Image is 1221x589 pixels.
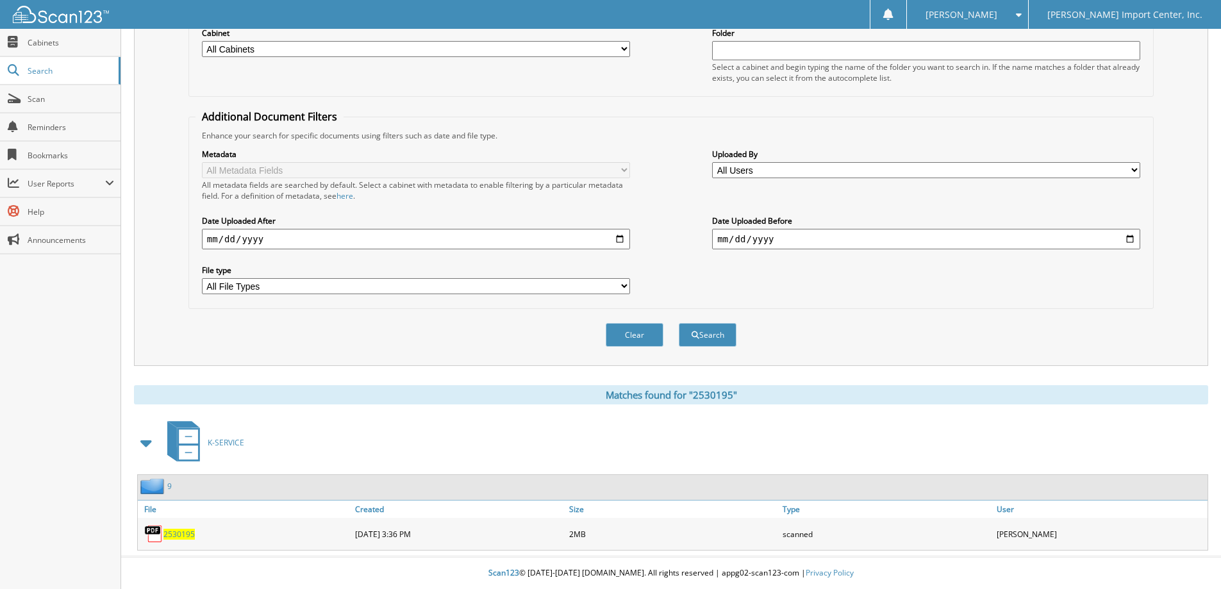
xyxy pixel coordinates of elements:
label: Folder [712,28,1140,38]
a: File [138,501,352,518]
img: folder2.png [140,478,167,494]
a: K-SERVICE [160,417,244,468]
label: Uploaded By [712,149,1140,160]
iframe: Chat Widget [1157,527,1221,589]
a: Size [566,501,780,518]
input: end [712,229,1140,249]
label: Date Uploaded After [202,215,630,226]
label: File type [202,265,630,276]
span: Scan123 [488,567,519,578]
label: Cabinet [202,28,630,38]
span: User Reports [28,178,105,189]
div: © [DATE]-[DATE] [DOMAIN_NAME]. All rights reserved | appg02-scan123-com | [121,558,1221,589]
img: scan123-logo-white.svg [13,6,109,23]
a: 9 [167,481,172,492]
span: Reminders [28,122,114,133]
label: Metadata [202,149,630,160]
a: Privacy Policy [806,567,854,578]
div: Select a cabinet and begin typing the name of the folder you want to search in. If the name match... [712,62,1140,83]
span: Search [28,65,112,76]
span: Scan [28,94,114,104]
span: [PERSON_NAME] [926,11,997,19]
div: [PERSON_NAME] [993,521,1208,547]
span: K-SERVICE [208,437,244,448]
legend: Additional Document Filters [195,110,344,124]
button: Clear [606,323,663,347]
div: All metadata fields are searched by default. Select a cabinet with metadata to enable filtering b... [202,179,630,201]
a: here [336,190,353,201]
a: Created [352,501,566,518]
div: 2MB [566,521,780,547]
img: PDF.png [144,524,163,543]
a: 2530195 [163,529,195,540]
div: [DATE] 3:36 PM [352,521,566,547]
span: Cabinets [28,37,114,48]
span: Bookmarks [28,150,114,161]
button: Search [679,323,736,347]
span: [PERSON_NAME] Import Center, Inc. [1047,11,1202,19]
label: Date Uploaded Before [712,215,1140,226]
div: Matches found for "2530195" [134,385,1208,404]
a: Type [779,501,993,518]
div: scanned [779,521,993,547]
div: Enhance your search for specific documents using filters such as date and file type. [195,130,1147,141]
a: User [993,501,1208,518]
span: Announcements [28,235,114,245]
span: Help [28,206,114,217]
input: start [202,229,630,249]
